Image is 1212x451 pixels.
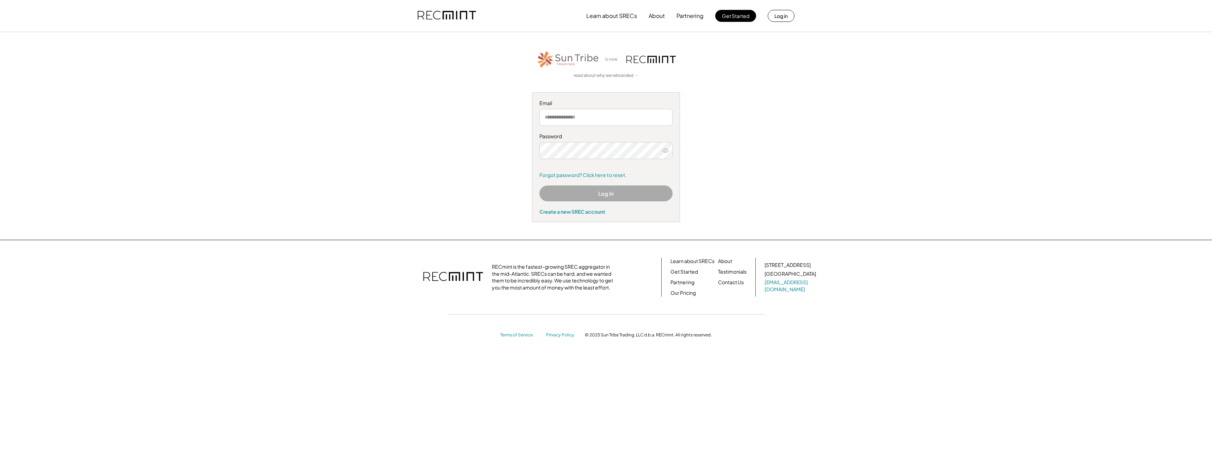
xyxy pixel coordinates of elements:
[586,9,637,23] button: Learn about SRECs
[546,332,578,338] a: Privacy Policy
[574,73,638,79] a: read about why we rebranded →
[492,263,617,291] div: RECmint is the fastest-growing SREC aggregator in the mid-Atlantic. SRECs can be hard, and we wan...
[765,270,816,278] div: [GEOGRAPHIC_DATA]
[539,185,673,201] button: Log In
[670,258,715,265] a: Learn about SRECs
[539,208,673,215] div: Create a new SREC account
[500,332,539,338] a: Terms of Service
[718,279,744,286] a: Contact Us
[768,10,794,22] button: Log in
[649,9,665,23] button: About
[536,50,600,69] img: STT_Horizontal_Logo%2B-%2BColor.png
[670,279,694,286] a: Partnering
[539,172,673,179] a: Forgot password? Click here to reset.
[765,279,817,293] a: [EMAIL_ADDRESS][DOMAIN_NAME]
[765,262,811,269] div: [STREET_ADDRESS]
[423,265,483,290] img: recmint-logotype%403x.png
[718,258,732,265] a: About
[539,133,673,140] div: Password
[603,56,623,62] div: is now
[670,268,698,275] a: Get Started
[676,9,704,23] button: Partnering
[718,268,747,275] a: Testimonials
[418,4,476,28] img: recmint-logotype%403x.png
[539,100,673,107] div: Email
[626,56,676,63] img: recmint-logotype%403x.png
[585,332,712,338] div: © 2025 Sun Tribe Trading, LLC d.b.a. RECmint. All rights reserved.
[715,10,756,22] button: Get Started
[670,290,696,297] a: Our Pricing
